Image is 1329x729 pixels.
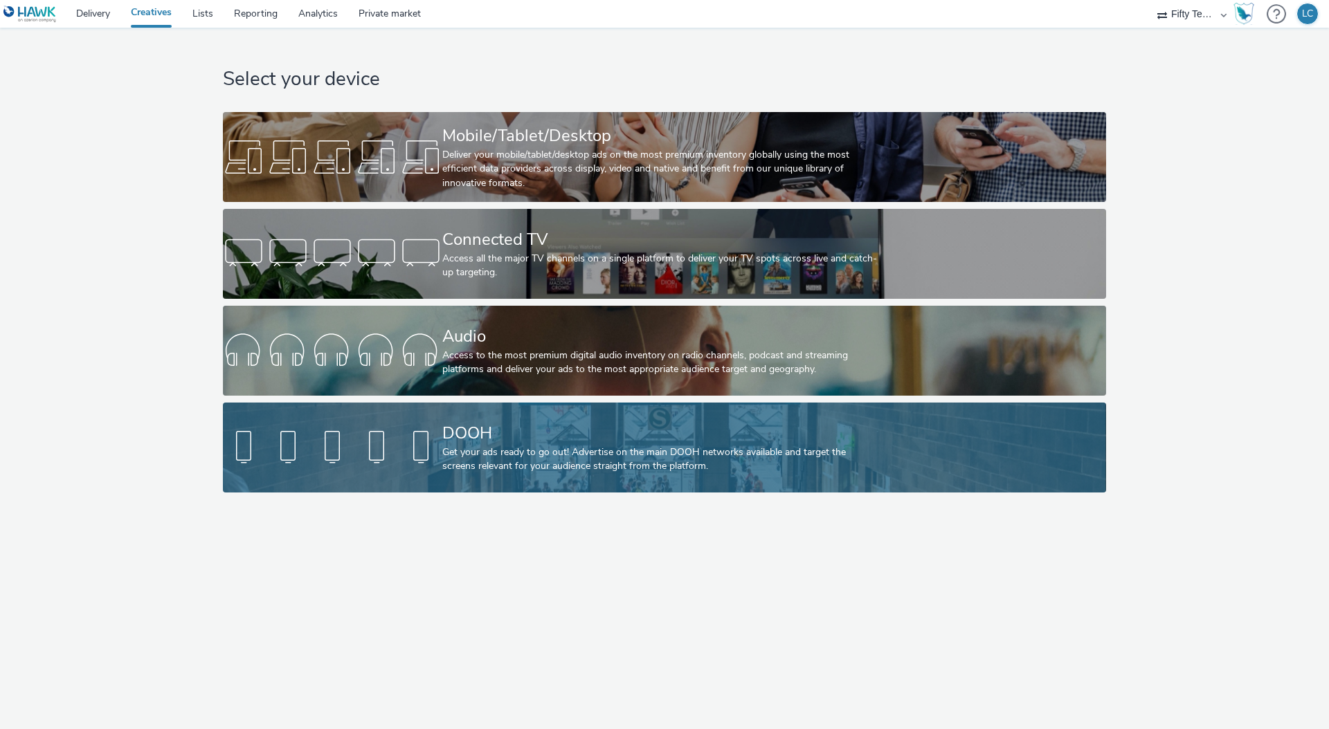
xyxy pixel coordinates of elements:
[442,228,881,252] div: Connected TV
[442,349,881,377] div: Access to the most premium digital audio inventory on radio channels, podcast and streaming platf...
[442,445,881,474] div: Get your ads ready to go out! Advertise on the main DOOH networks available and target the screen...
[223,209,1105,299] a: Connected TVAccess all the major TV channels on a single platform to deliver your TV spots across...
[1233,3,1254,25] img: Hawk Academy
[442,148,881,190] div: Deliver your mobile/tablet/desktop ads on the most premium inventory globally using the most effi...
[442,252,881,280] div: Access all the major TV channels on a single platform to deliver your TV spots across live and ca...
[223,66,1105,93] h1: Select your device
[223,112,1105,202] a: Mobile/Tablet/DesktopDeliver your mobile/tablet/desktop ads on the most premium inventory globall...
[223,306,1105,396] a: AudioAccess to the most premium digital audio inventory on radio channels, podcast and streaming ...
[3,6,57,23] img: undefined Logo
[223,403,1105,492] a: DOOHGet your ads ready to go out! Advertise on the main DOOH networks available and target the sc...
[1233,3,1260,25] a: Hawk Academy
[442,421,881,445] div: DOOH
[442,124,881,148] div: Mobile/Tablet/Desktop
[442,324,881,349] div: Audio
[1302,3,1313,24] div: LC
